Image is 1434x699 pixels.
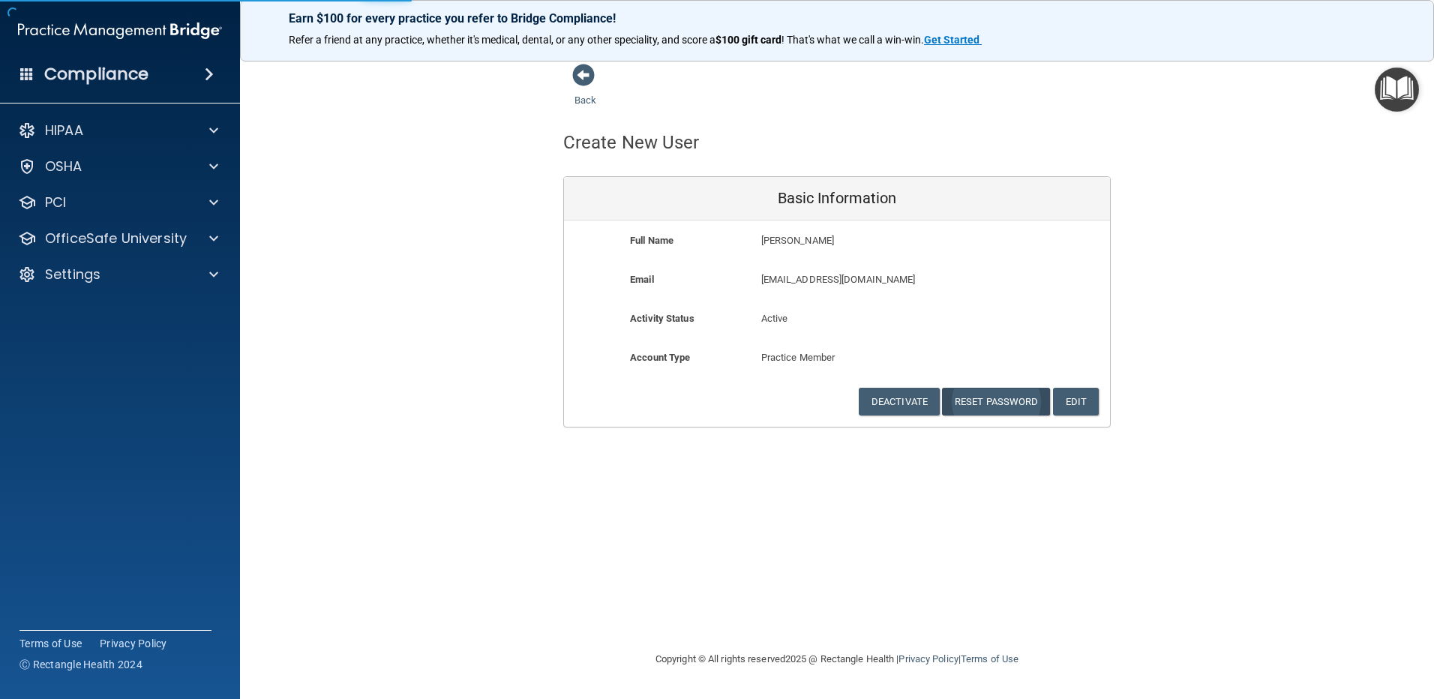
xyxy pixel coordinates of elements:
[45,265,100,283] p: Settings
[924,34,982,46] a: Get Started
[100,636,167,651] a: Privacy Policy
[564,177,1110,220] div: Basic Information
[19,657,142,672] span: Ⓒ Rectangle Health 2024
[289,11,1385,25] p: Earn $100 for every practice you refer to Bridge Compliance!
[45,193,66,211] p: PCI
[19,636,82,651] a: Terms of Use
[45,121,83,139] p: HIPAA
[289,34,715,46] span: Refer a friend at any practice, whether it's medical, dental, or any other speciality, and score a
[715,34,781,46] strong: $100 gift card
[859,388,940,415] button: Deactivate
[45,157,82,175] p: OSHA
[18,121,218,139] a: HIPAA
[761,271,1000,289] p: [EMAIL_ADDRESS][DOMAIN_NAME]
[898,653,958,664] a: Privacy Policy
[942,388,1050,415] button: Reset Password
[630,313,694,324] b: Activity Status
[1375,67,1419,112] button: Open Resource Center
[924,34,979,46] strong: Get Started
[630,352,690,363] b: Account Type
[44,64,148,85] h4: Compliance
[45,229,187,247] p: OfficeSafe University
[1053,388,1099,415] button: Edit
[761,232,1000,250] p: [PERSON_NAME]
[18,16,222,46] img: PMB logo
[563,635,1111,683] div: Copyright © All rights reserved 2025 @ Rectangle Health | |
[781,34,924,46] span: ! That's what we call a win-win.
[630,235,673,246] b: Full Name
[18,229,218,247] a: OfficeSafe University
[18,193,218,211] a: PCI
[18,265,218,283] a: Settings
[961,653,1018,664] a: Terms of Use
[761,349,913,367] p: Practice Member
[563,133,700,152] h4: Create New User
[630,274,654,285] b: Email
[574,76,596,106] a: Back
[761,310,913,328] p: Active
[18,157,218,175] a: OSHA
